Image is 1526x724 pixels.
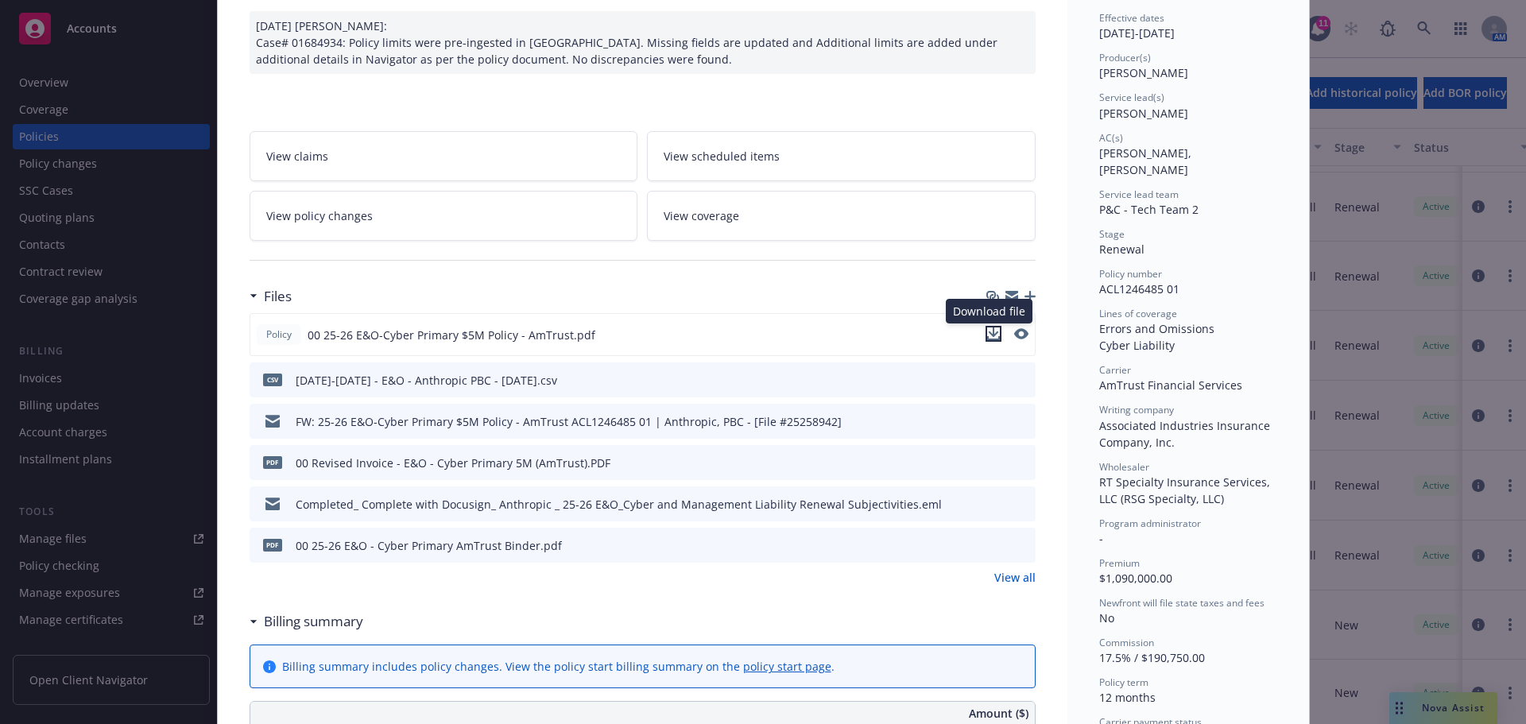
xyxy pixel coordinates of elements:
[1015,496,1029,513] button: preview file
[994,569,1036,586] a: View all
[1099,690,1156,705] span: 12 months
[1099,267,1162,281] span: Policy number
[1099,363,1131,377] span: Carrier
[1099,307,1177,320] span: Lines of coverage
[1099,571,1172,586] span: $1,090,000.00
[990,372,1002,389] button: download file
[1015,537,1029,554] button: preview file
[1014,326,1028,344] button: preview file
[250,286,292,307] div: Files
[986,326,1001,344] button: download file
[647,131,1036,181] a: View scheduled items
[1099,188,1179,201] span: Service lead team
[969,705,1028,722] span: Amount ($)
[250,191,638,241] a: View policy changes
[308,327,595,343] span: 00 25-26 E&O-Cyber Primary $5M Policy - AmTrust.pdf
[1015,455,1029,471] button: preview file
[1099,636,1154,649] span: Commission
[1099,474,1273,506] span: RT Specialty Insurance Services, LLC (RSG Specialty, LLC)
[250,11,1036,74] div: [DATE] [PERSON_NAME]: Case# 01684934: Policy limits were pre-ingested in [GEOGRAPHIC_DATA]. Missi...
[990,496,1002,513] button: download file
[1099,91,1164,104] span: Service lead(s)
[1099,65,1188,80] span: [PERSON_NAME]
[946,299,1032,323] div: Download file
[263,327,295,342] span: Policy
[990,413,1002,430] button: download file
[743,659,831,674] a: policy start page
[282,658,835,675] div: Billing summary includes policy changes. View the policy start billing summary on the .
[1099,131,1123,145] span: AC(s)
[1099,610,1114,625] span: No
[296,455,610,471] div: 00 Revised Invoice - E&O - Cyber Primary 5M (AmTrust).PDF
[664,207,739,224] span: View coverage
[263,374,282,385] span: csv
[1015,413,1029,430] button: preview file
[264,286,292,307] h3: Files
[1099,145,1195,177] span: [PERSON_NAME], [PERSON_NAME]
[296,372,557,389] div: [DATE]-[DATE] - E&O - Anthropic PBC - [DATE].csv
[250,131,638,181] a: View claims
[1099,676,1148,689] span: Policy term
[296,537,562,554] div: 00 25-26 E&O - Cyber Primary AmTrust Binder.pdf
[1099,650,1205,665] span: 17.5% / $190,750.00
[263,456,282,468] span: PDF
[664,148,780,165] span: View scheduled items
[250,611,363,632] div: Billing summary
[1099,517,1201,530] span: Program administrator
[264,611,363,632] h3: Billing summary
[1099,403,1174,416] span: Writing company
[296,496,942,513] div: Completed_ Complete with Docusign_ Anthropic _ 25-26 E&O_Cyber and Management Liability Renewal S...
[990,537,1002,554] button: download file
[1099,320,1277,337] div: Errors and Omissions
[990,455,1002,471] button: download file
[1099,227,1125,241] span: Stage
[1099,531,1103,546] span: -
[1099,460,1149,474] span: Wholesaler
[647,191,1036,241] a: View coverage
[1099,418,1273,450] span: Associated Industries Insurance Company, Inc.
[1099,377,1242,393] span: AmTrust Financial Services
[1099,281,1179,296] span: ACL1246485 01
[1099,556,1140,570] span: Premium
[1099,242,1144,257] span: Renewal
[1099,106,1188,121] span: [PERSON_NAME]
[986,326,1001,342] button: download file
[266,148,328,165] span: View claims
[1099,337,1277,354] div: Cyber Liability
[1099,51,1151,64] span: Producer(s)
[266,207,373,224] span: View policy changes
[296,413,842,430] div: FW: 25-26 E&O-Cyber Primary $5M Policy - AmTrust ACL1246485 01 | Anthropic, PBC - [File #25258942]
[1099,11,1277,41] div: [DATE] - [DATE]
[1015,372,1029,389] button: preview file
[1099,11,1164,25] span: Effective dates
[1014,328,1028,339] button: preview file
[1099,596,1265,610] span: Newfront will file state taxes and fees
[1099,202,1199,217] span: P&C - Tech Team 2
[263,539,282,551] span: pdf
